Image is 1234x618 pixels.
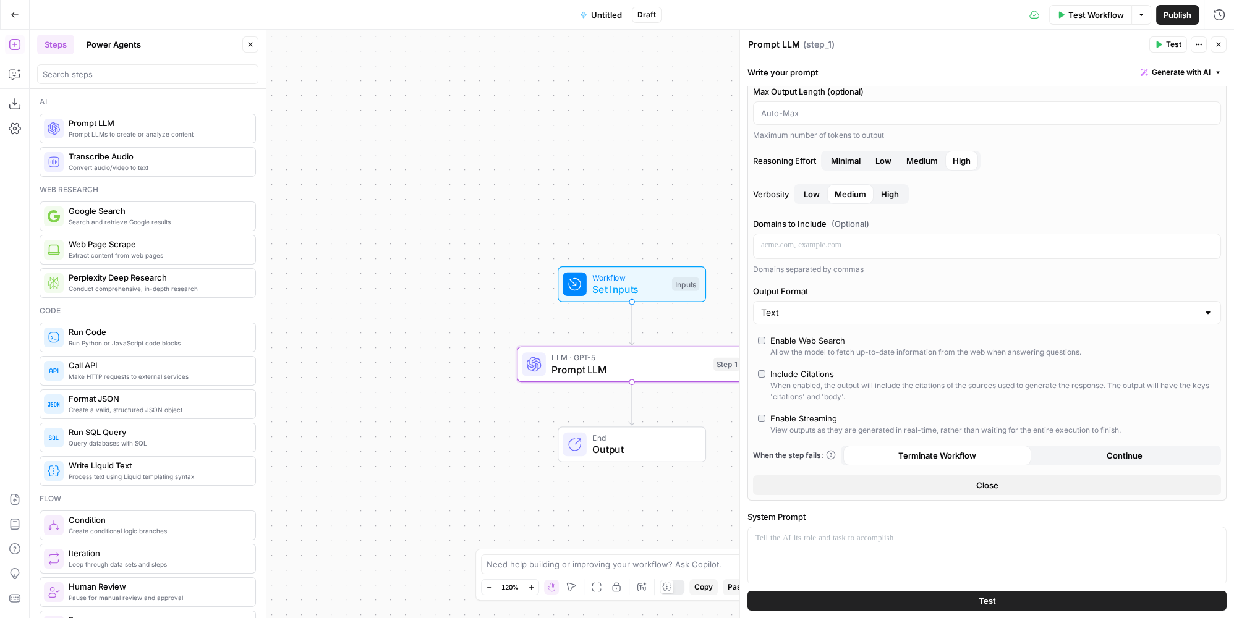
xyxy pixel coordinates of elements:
button: Publish [1156,5,1199,25]
button: Close [753,475,1221,495]
span: Draft [637,9,656,20]
span: Test [1166,39,1181,50]
span: Low [875,154,891,167]
div: Enable Streaming [770,412,837,425]
button: Test [747,591,1227,611]
span: Terminate Workflow [898,449,976,462]
button: VerbosityLowMedium [874,184,906,204]
span: Run Python or JavaScript code blocks [69,338,245,348]
label: Verbosity [753,184,1221,204]
span: High [881,188,899,200]
span: Query databases with SQL [69,438,245,448]
span: Copy [694,582,713,593]
button: Paste [723,579,753,595]
div: Flow [40,493,256,504]
label: Reasoning Effort [753,151,1221,171]
span: Close [976,479,998,491]
div: WorkflowSet InputsInputs [517,266,747,302]
div: LLM · GPT-5Prompt LLMStep 1 [517,347,747,383]
span: Perplexity Deep Research [69,271,245,284]
span: Human Review [69,580,245,593]
span: Low [804,188,820,200]
button: Untitled [572,5,629,25]
span: Conduct comprehensive, in-depth research [69,284,245,294]
span: (Optional) [832,218,869,230]
input: Enable Web SearchAllow the model to fetch up-to-date information from the web when answering ques... [758,337,765,344]
span: Web Page Scrape [69,238,245,250]
span: LLM · GPT-5 [551,352,707,363]
div: EndOutput [517,426,747,462]
span: Output [592,442,693,457]
label: Max Output Length (optional) [753,85,1221,98]
span: Google Search [69,205,245,217]
g: Edge from step_1 to end [629,381,634,425]
span: Extract content from web pages [69,250,245,260]
input: Text [761,307,1198,319]
span: Minimal [831,154,861,167]
button: Test [1149,36,1187,53]
label: System Prompt [747,510,1227,523]
label: Domains to Include [753,218,1221,230]
button: Reasoning EffortMinimalLowHigh [899,151,945,171]
label: Output Format [753,285,1221,297]
div: When enabled, the output will include the citations of the sources used to generate the response.... [770,380,1216,402]
div: Code [40,305,256,316]
span: Prompt LLM [69,117,245,129]
span: Paste [728,582,748,593]
span: Test Workflow [1068,9,1124,21]
span: Untitled [591,9,622,21]
span: Make HTTP requests to external services [69,371,245,381]
span: Create conditional logic branches [69,526,245,536]
div: Enable Web Search [770,334,845,347]
span: Medium [835,188,866,200]
span: ( step_1 ) [803,38,835,51]
div: Write your prompt [740,59,1234,85]
div: Web research [40,184,256,195]
div: Include Citations [770,368,834,380]
g: Edge from start to step_1 [629,301,634,345]
input: Auto-Max [761,107,1213,119]
div: Inputs [672,277,699,291]
span: Prompt LLM [551,362,707,377]
span: Condition [69,514,245,526]
span: Set Inputs [592,282,666,297]
span: Publish [1164,9,1191,21]
span: Test [978,595,995,607]
span: Pause for manual review and approval [69,593,245,603]
span: Medium [906,154,938,167]
span: Search and retrieve Google results [69,217,245,227]
button: Test Workflow [1049,5,1131,25]
span: Create a valid, structured JSON object [69,405,245,415]
span: Format JSON [69,392,245,405]
input: Enable StreamingView outputs as they are generated in real-time, rather than waiting for the enti... [758,415,765,422]
span: High [953,154,971,167]
span: Iteration [69,547,245,559]
div: Maximum number of tokens to output [753,130,1221,141]
div: Step 1 [713,358,740,371]
div: Domains separated by commas [753,264,1221,275]
span: Workflow [592,271,666,283]
span: 120% [501,582,519,592]
textarea: Prompt LLM [748,38,800,51]
div: Ai [40,96,256,108]
span: Continue [1107,449,1143,462]
button: VerbosityMediumHigh [796,184,827,204]
button: Power Agents [79,35,148,54]
span: Write Liquid Text [69,459,245,472]
button: Generate with AI [1136,64,1227,80]
span: End [592,432,693,444]
span: Transcribe Audio [69,150,245,163]
input: Include CitationsWhen enabled, the output will include the citations of the sources used to gener... [758,370,765,378]
a: When the step fails: [753,450,836,461]
div: View outputs as they are generated in real-time, rather than waiting for the entire execution to ... [770,425,1121,436]
span: Run Code [69,326,245,338]
div: Allow the model to fetch up-to-date information from the web when answering questions. [770,347,1081,358]
button: Steps [37,35,74,54]
span: Generate with AI [1152,67,1211,78]
button: Continue [1031,446,1219,465]
span: Process text using Liquid templating syntax [69,472,245,481]
span: Call API [69,359,245,371]
span: Run SQL Query [69,426,245,438]
input: Search steps [43,68,253,80]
